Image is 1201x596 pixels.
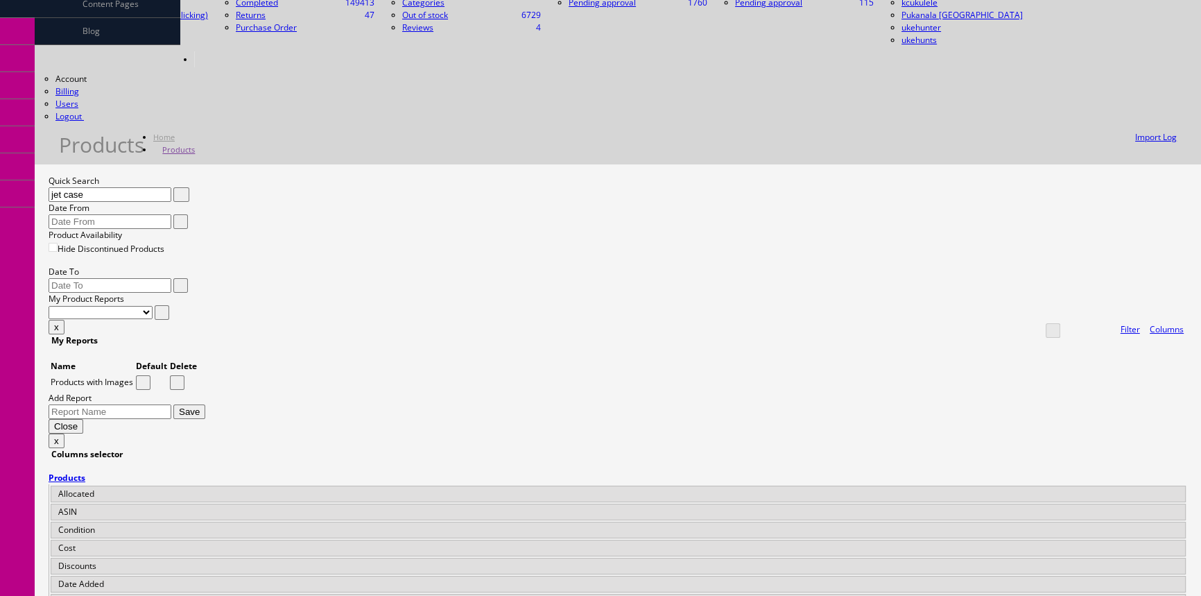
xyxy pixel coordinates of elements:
label: My Product Reports [49,293,124,305]
td: Name [50,359,134,373]
a: Filter [1117,323,1139,336]
div: ASIN [51,504,1186,520]
span: Logout [55,110,82,122]
a: Users [55,98,78,110]
td: Delete [169,359,198,373]
strong: Products [49,472,85,484]
a: 4Reviews [402,22,433,33]
a: Billing [55,85,79,97]
a: ukehunter [901,22,941,33]
h4: Columns selector [49,448,1187,461]
label: Product Availability [49,229,122,241]
div: Cost [51,540,1186,556]
a: ukehunts [901,34,937,46]
a: Products [162,144,195,155]
a: Purchase Order [236,22,297,33]
label: Hide Discontinued Products [49,243,164,255]
label: Add Report [49,392,92,404]
input: Hide Discontinued Products [49,243,58,252]
h1: Products [59,139,144,151]
button: Close [49,419,83,434]
a: Pukanala [GEOGRAPHIC_DATA] [901,9,1023,21]
a: Logout [55,110,88,122]
input: Date From [49,214,171,229]
div: Discounts [51,558,1186,574]
div: Allocated [51,486,1186,502]
span: Blog [83,25,100,37]
div: Condition [51,522,1186,538]
button: x [49,434,64,448]
a: 6729Out of stock [402,9,448,21]
td: Default [135,359,168,373]
label: Date From [49,202,89,214]
div: Date Added [51,576,1186,593]
input: Report Name [49,405,171,419]
span: 47 [365,9,374,22]
span: 6729 [521,9,541,22]
h4: My Reports [49,334,1187,347]
label: Quick Search [49,175,99,187]
button: x [49,320,64,334]
td: Products with Images [50,375,134,391]
a: Import Log [1132,131,1177,143]
a: 47Returns [236,9,266,21]
input: Search [49,187,171,202]
a: Columns [1147,323,1184,336]
button: Save [173,405,205,419]
a: Home [153,132,175,142]
input: Date To [49,278,171,293]
span: 4 [536,22,541,34]
label: Date To [49,266,79,278]
li: Account [55,73,194,85]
